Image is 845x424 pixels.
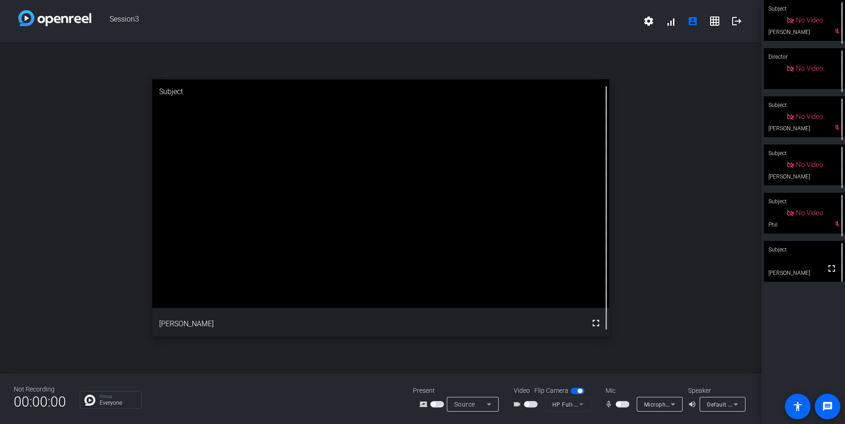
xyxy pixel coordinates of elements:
mat-icon: mic_none [605,399,616,410]
div: Director [764,48,845,66]
div: Speaker [688,386,743,396]
mat-icon: screen_share_outline [419,399,430,410]
span: No Video [796,209,823,217]
mat-icon: account_box [687,16,698,27]
mat-icon: fullscreen [590,318,601,329]
p: Group [100,394,137,399]
p: Everyone [100,400,137,406]
img: white-gradient.svg [18,10,91,26]
div: Subject [152,79,609,104]
div: Present [413,386,505,396]
span: Flip Camera [534,386,568,396]
div: Subject [764,145,845,162]
span: No Video [796,112,823,121]
span: No Video [796,161,823,169]
mat-icon: fullscreen [826,263,837,274]
span: Default - Speakers (Realtek(R) Audio) [707,401,806,408]
span: Source [454,401,475,408]
div: Subject [764,96,845,114]
div: Not Recording [14,385,66,394]
mat-icon: settings [643,16,654,27]
span: Video [514,386,530,396]
span: No Video [796,16,823,24]
mat-icon: message [822,401,833,412]
div: Subject [764,241,845,258]
mat-icon: grid_on [709,16,720,27]
button: signal_cellular_alt [660,10,682,32]
span: Session3 [91,10,638,32]
mat-icon: volume_up [688,399,699,410]
span: Microphone Array (Intel® Smart Sound Technology (Intel® SST)) [644,401,817,408]
span: No Video [796,64,823,73]
span: 00:00:00 [14,391,66,413]
mat-icon: logout [731,16,742,27]
img: Chat Icon [84,395,95,406]
div: Mic [596,386,688,396]
mat-icon: accessibility [792,401,803,412]
mat-icon: videocam_outline [513,399,524,410]
div: Subject [764,193,845,210]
